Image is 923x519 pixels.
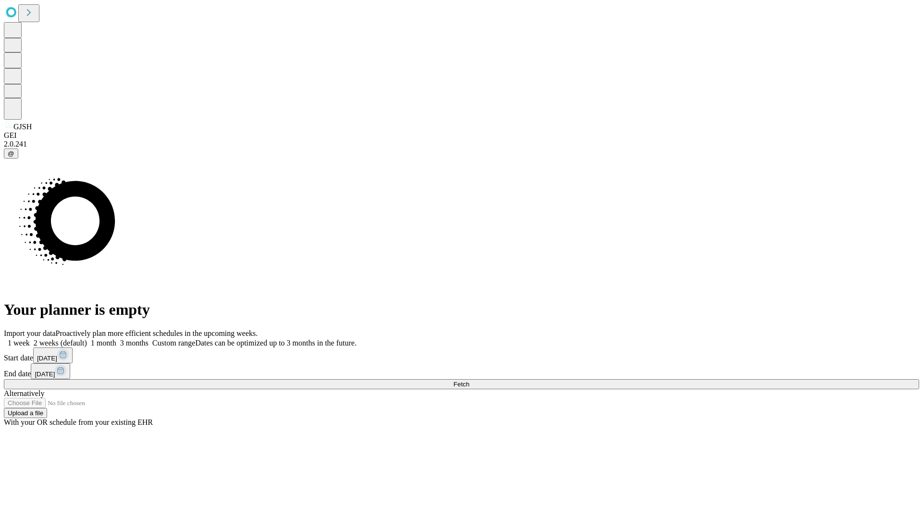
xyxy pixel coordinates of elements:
button: [DATE] [33,347,73,363]
div: Start date [4,347,919,363]
div: 2.0.241 [4,140,919,148]
div: End date [4,363,919,379]
span: 1 month [91,339,116,347]
span: [DATE] [35,371,55,378]
span: 2 weeks (default) [34,339,87,347]
span: GJSH [13,123,32,131]
span: Custom range [152,339,195,347]
span: [DATE] [37,355,57,362]
h1: Your planner is empty [4,301,919,319]
span: Proactively plan more efficient schedules in the upcoming weeks. [56,329,258,337]
span: Fetch [453,381,469,388]
span: 1 week [8,339,30,347]
button: Upload a file [4,408,47,418]
div: GEI [4,131,919,140]
button: [DATE] [31,363,70,379]
button: Fetch [4,379,919,389]
span: @ [8,150,14,157]
span: Alternatively [4,389,44,397]
span: With your OR schedule from your existing EHR [4,418,153,426]
span: Import your data [4,329,56,337]
button: @ [4,148,18,159]
span: Dates can be optimized up to 3 months in the future. [195,339,356,347]
span: 3 months [120,339,149,347]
